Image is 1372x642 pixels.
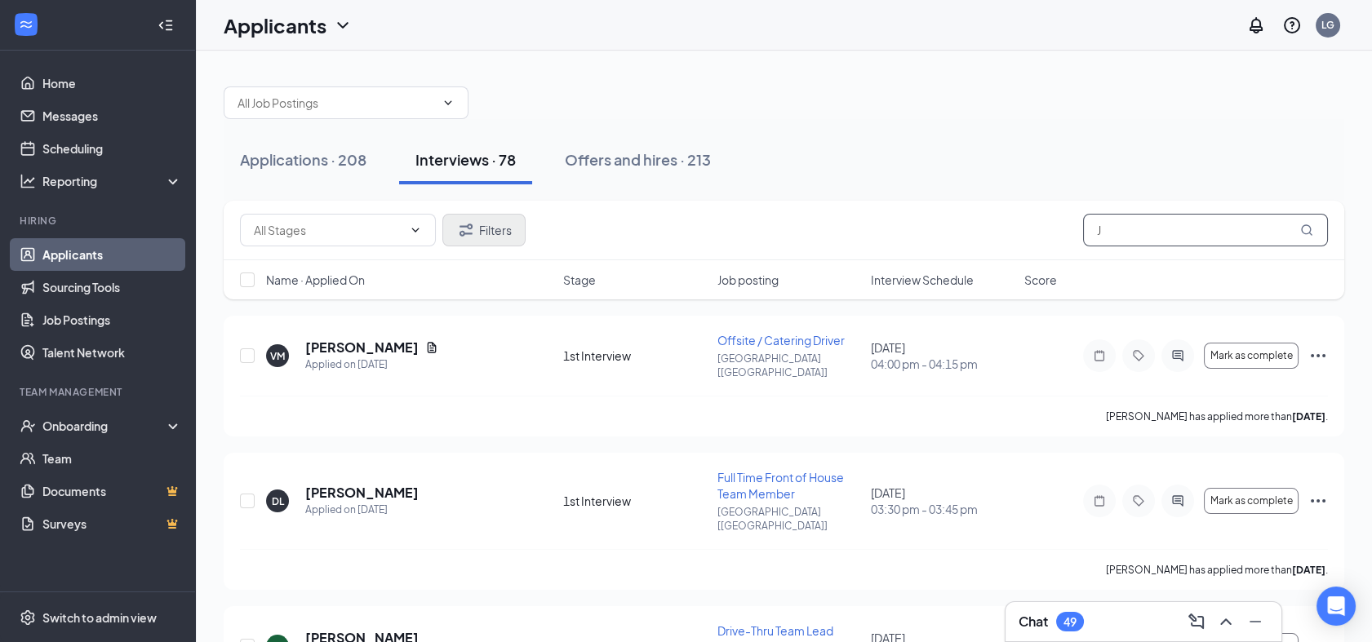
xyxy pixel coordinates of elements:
span: Full Time Front of House Team Member [717,470,844,501]
div: Team Management [20,385,179,399]
a: Home [42,67,182,100]
b: [DATE] [1292,564,1325,576]
h1: Applicants [224,11,326,39]
a: Applicants [42,238,182,271]
p: [PERSON_NAME] has applied more than . [1106,563,1328,577]
svg: Analysis [20,173,36,189]
svg: Ellipses [1308,491,1328,511]
svg: ChevronDown [409,224,422,237]
svg: ActiveChat [1168,349,1188,362]
a: Talent Network [42,336,182,369]
svg: QuestionInfo [1282,15,1302,35]
div: Applied on [DATE] [305,356,438,373]
a: Job Postings [42,303,182,336]
a: Sourcing Tools [42,271,182,303]
a: DocumentsCrown [42,475,182,507]
div: Applications · 208 [240,149,366,170]
div: Onboarding [42,418,168,434]
svg: ComposeMessage [1187,612,1206,631]
svg: ActiveChat [1168,494,1188,507]
span: Score [1024,272,1057,288]
button: Filter Filters [442,214,526,246]
a: Scheduling [42,132,182,165]
span: Stage [563,272,596,288]
svg: Filter [456,220,476,240]
p: [GEOGRAPHIC_DATA] [[GEOGRAPHIC_DATA]] [717,352,861,379]
svg: ChevronDown [333,15,353,35]
div: LG [1321,18,1334,32]
input: All Job Postings [238,94,435,112]
a: SurveysCrown [42,507,182,540]
svg: ChevronUp [1216,612,1236,631]
svg: Minimize [1245,612,1265,631]
input: All Stages [254,221,402,239]
span: Mark as complete [1210,350,1292,361]
span: Offsite / Catering Driver [717,333,845,348]
svg: Document [425,341,438,354]
svg: MagnifyingGlass [1300,224,1313,237]
p: [GEOGRAPHIC_DATA] [[GEOGRAPHIC_DATA]] [717,505,861,533]
span: Interview Schedule [871,272,974,288]
span: Mark as complete [1210,495,1292,507]
span: Drive-Thru Team Lead [717,623,833,638]
div: 49 [1063,615,1077,629]
div: Open Intercom Messenger [1316,587,1356,626]
svg: Note [1090,349,1109,362]
p: [PERSON_NAME] has applied more than . [1106,410,1328,423]
div: 1st Interview [563,348,707,364]
div: Reporting [42,173,183,189]
span: Job posting [717,272,779,288]
h3: Chat [1019,613,1048,631]
div: [DATE] [871,339,1015,372]
svg: WorkstreamLogo [18,16,34,33]
h5: [PERSON_NAME] [305,484,419,502]
svg: Tag [1129,494,1148,507]
button: Mark as complete [1204,488,1299,514]
div: DL [272,494,284,508]
span: 03:30 pm - 03:45 pm [871,501,1015,517]
svg: Settings [20,609,36,626]
svg: Notifications [1246,15,1266,35]
svg: Tag [1129,349,1148,362]
button: Mark as complete [1204,343,1299,369]
div: 1st Interview [563,493,707,509]
div: Applied on [DATE] [305,502,419,518]
span: 04:00 pm - 04:15 pm [871,356,1015,372]
a: Team [42,442,182,475]
svg: UserCheck [20,418,36,434]
div: Offers and hires · 213 [565,149,711,170]
a: Messages [42,100,182,132]
svg: Collapse [158,17,174,33]
svg: ChevronDown [442,96,455,109]
svg: Note [1090,494,1109,507]
input: Search in interviews [1083,214,1328,246]
div: [DATE] [871,485,1015,517]
div: VM [270,349,285,363]
div: Interviews · 78 [415,149,516,170]
button: ComposeMessage [1183,609,1210,635]
h5: [PERSON_NAME] [305,339,419,356]
span: Name · Applied On [266,272,365,288]
b: [DATE] [1292,410,1325,423]
div: Hiring [20,214,179,228]
button: Minimize [1242,609,1268,635]
button: ChevronUp [1213,609,1239,635]
svg: Ellipses [1308,346,1328,365]
div: Switch to admin view [42,609,157,626]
